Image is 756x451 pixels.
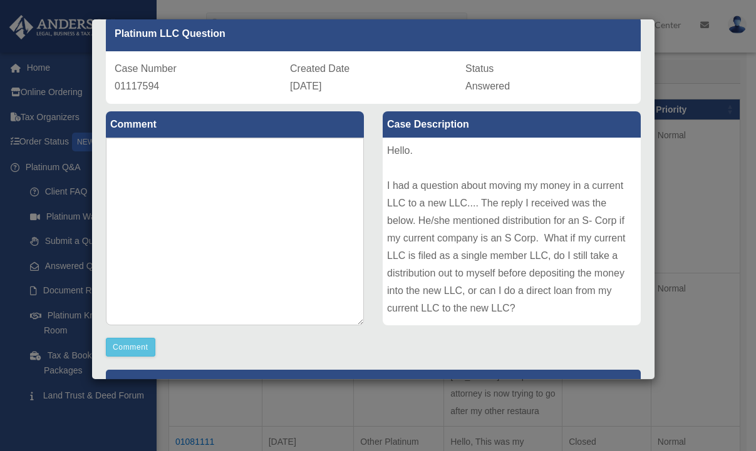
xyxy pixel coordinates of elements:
[290,81,321,91] span: [DATE]
[290,63,350,74] span: Created Date
[465,63,494,74] span: Status
[383,111,641,138] label: Case Description
[465,81,510,91] span: Answered
[106,16,641,51] div: Platinum LLC Question
[106,111,364,138] label: Comment
[106,370,641,400] p: [PERSON_NAME] Advisors
[106,338,155,357] button: Comment
[115,81,159,91] span: 01117594
[115,63,177,74] span: Case Number
[383,138,641,325] div: Hello. I had a question about moving my money in a current LLC to a new LLC.... The reply I recei...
